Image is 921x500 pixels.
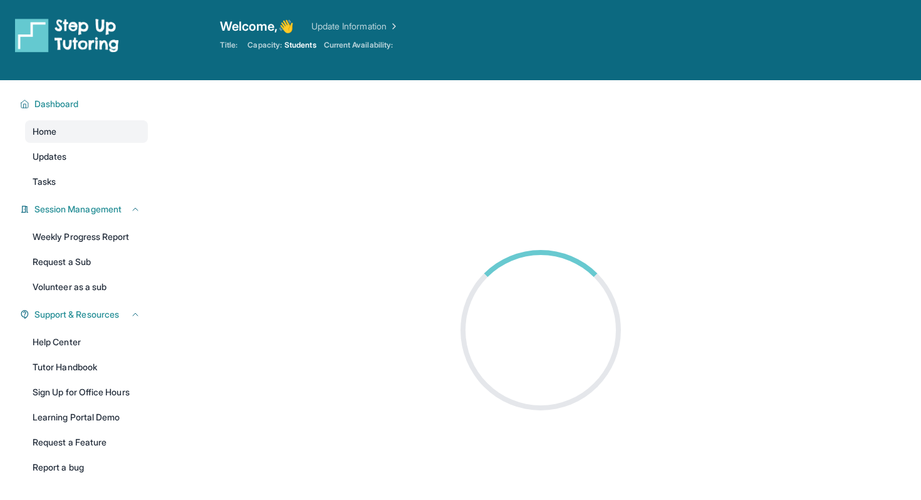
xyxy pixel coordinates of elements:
a: Updates [25,145,148,168]
a: Sign Up for Office Hours [25,381,148,404]
span: Dashboard [34,98,79,110]
a: Request a Feature [25,431,148,454]
span: Session Management [34,203,122,216]
button: Support & Resources [29,308,140,321]
span: Tasks [33,175,56,188]
a: Learning Portal Demo [25,406,148,429]
span: Capacity: [247,40,282,50]
a: Tasks [25,170,148,193]
span: Home [33,125,56,138]
span: Current Availability: [324,40,393,50]
a: Home [25,120,148,143]
a: Volunteer as a sub [25,276,148,298]
button: Dashboard [29,98,140,110]
span: Title: [220,40,237,50]
a: Request a Sub [25,251,148,273]
img: Chevron Right [387,20,399,33]
button: Session Management [29,203,140,216]
a: Tutor Handbook [25,356,148,378]
a: Weekly Progress Report [25,226,148,248]
img: logo [15,18,119,53]
span: Support & Resources [34,308,119,321]
span: Welcome, 👋 [220,18,294,35]
span: Updates [33,150,67,163]
span: Students [284,40,316,50]
a: Report a bug [25,456,148,479]
a: Help Center [25,331,148,353]
a: Update Information [311,20,399,33]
